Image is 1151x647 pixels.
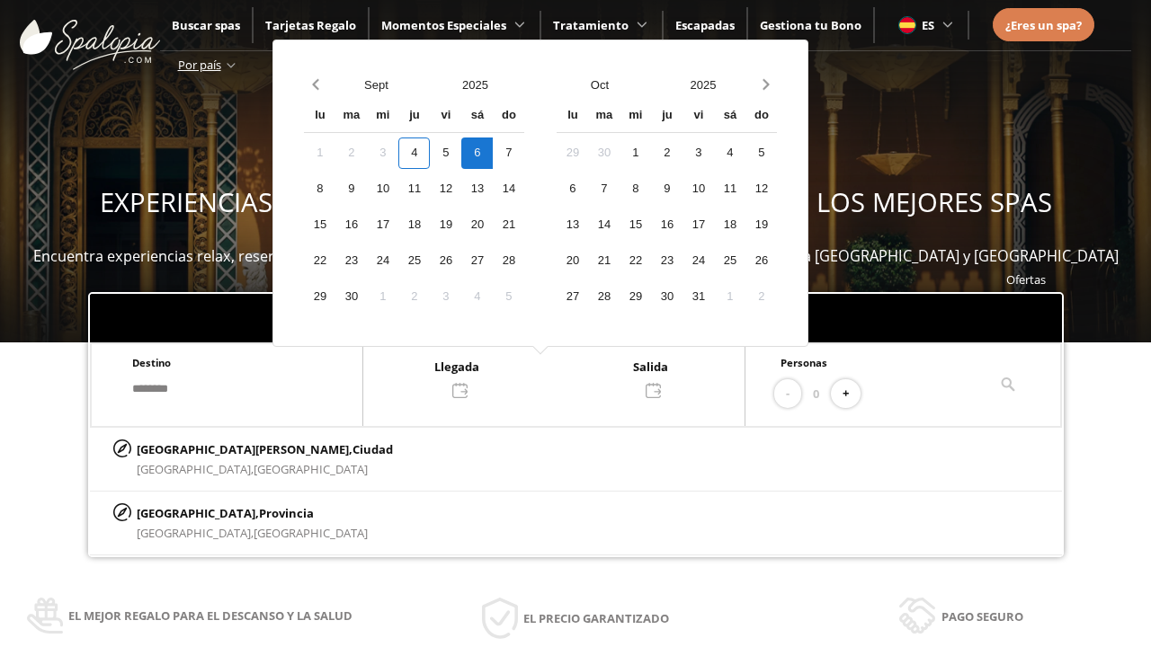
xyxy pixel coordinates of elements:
span: [GEOGRAPHIC_DATA] [254,461,368,477]
button: Previous month [304,69,326,101]
div: 17 [683,209,714,241]
span: ¿Eres un spa? [1005,17,1082,33]
div: Calendar days [304,137,524,313]
div: 23 [651,245,683,277]
div: Calendar wrapper [304,101,524,313]
div: ma [335,101,367,132]
div: 15 [304,209,335,241]
span: [GEOGRAPHIC_DATA] [254,525,368,541]
div: 2 [745,281,777,313]
div: 25 [714,245,745,277]
div: 19 [745,209,777,241]
span: Provincia [259,505,314,521]
span: EXPERIENCIAS WELLNESS PARA REGALAR Y DISFRUTAR EN LOS MEJORES SPAS [100,184,1052,220]
span: Por país [178,57,221,73]
div: 7 [588,173,620,205]
div: 16 [651,209,683,241]
div: lu [304,101,335,132]
div: do [493,101,524,132]
div: 6 [461,137,493,169]
div: 2 [398,281,430,313]
span: [GEOGRAPHIC_DATA], [137,525,254,541]
div: ju [651,101,683,132]
div: 7 [493,137,524,169]
div: 30 [588,137,620,169]
div: 15 [620,209,651,241]
div: 26 [745,245,777,277]
div: 28 [588,281,620,313]
div: 2 [335,137,367,169]
div: 27 [461,245,493,277]
span: Pago seguro [941,607,1023,626]
div: ma [588,101,620,132]
div: 1 [367,281,398,313]
div: 18 [714,209,745,241]
button: + [831,379,861,409]
div: 14 [588,209,620,241]
span: El precio garantizado [523,608,669,628]
span: Tarjetas Regalo [265,17,356,33]
div: 24 [367,245,398,277]
div: 1 [620,137,651,169]
div: 9 [651,173,683,205]
div: vi [430,101,461,132]
button: Open years overlay [425,69,524,101]
a: ¿Eres un spa? [1005,15,1082,35]
div: 3 [430,281,461,313]
div: 29 [557,137,588,169]
button: Open months overlay [326,69,425,101]
div: 3 [367,137,398,169]
div: 8 [620,173,651,205]
div: 2 [651,137,683,169]
div: 1 [304,137,335,169]
div: 10 [683,173,714,205]
div: do [745,101,777,132]
div: 23 [335,245,367,277]
div: 26 [430,245,461,277]
div: 4 [398,137,430,169]
div: 29 [620,281,651,313]
div: 12 [745,173,777,205]
div: vi [683,101,714,132]
div: 22 [620,245,651,277]
div: 11 [398,173,430,205]
div: lu [557,101,588,132]
div: 1 [714,281,745,313]
div: 19 [430,209,461,241]
button: Next month [754,69,777,101]
button: Open years overlay [651,69,754,101]
span: 0 [813,384,819,403]
p: [GEOGRAPHIC_DATA][PERSON_NAME], [137,439,393,459]
a: Buscar spas [172,17,240,33]
div: 12 [430,173,461,205]
div: 29 [304,281,335,313]
span: El mejor regalo para el descanso y la salud [68,606,352,625]
div: 18 [398,209,430,241]
div: sá [461,101,493,132]
span: Destino [132,356,171,369]
span: Encuentra experiencias relax, reserva bonos spas y escapadas wellness para disfrutar en más de 40... [33,246,1119,266]
span: Ofertas [1006,271,1046,288]
div: 24 [683,245,714,277]
div: 14 [493,173,524,205]
div: 20 [557,245,588,277]
a: Gestiona tu Bono [760,17,861,33]
div: 21 [493,209,524,241]
div: 4 [714,137,745,169]
div: 25 [398,245,430,277]
button: - [774,379,801,409]
div: 5 [430,137,461,169]
div: 22 [304,245,335,277]
a: Escapadas [675,17,735,33]
div: 17 [367,209,398,241]
span: Ciudad [352,441,393,457]
div: 6 [557,173,588,205]
div: 5 [745,137,777,169]
div: sá [714,101,745,132]
button: Open months overlay [548,69,651,101]
div: 30 [651,281,683,313]
div: 31 [683,281,714,313]
p: [GEOGRAPHIC_DATA], [137,503,368,523]
div: 4 [461,281,493,313]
